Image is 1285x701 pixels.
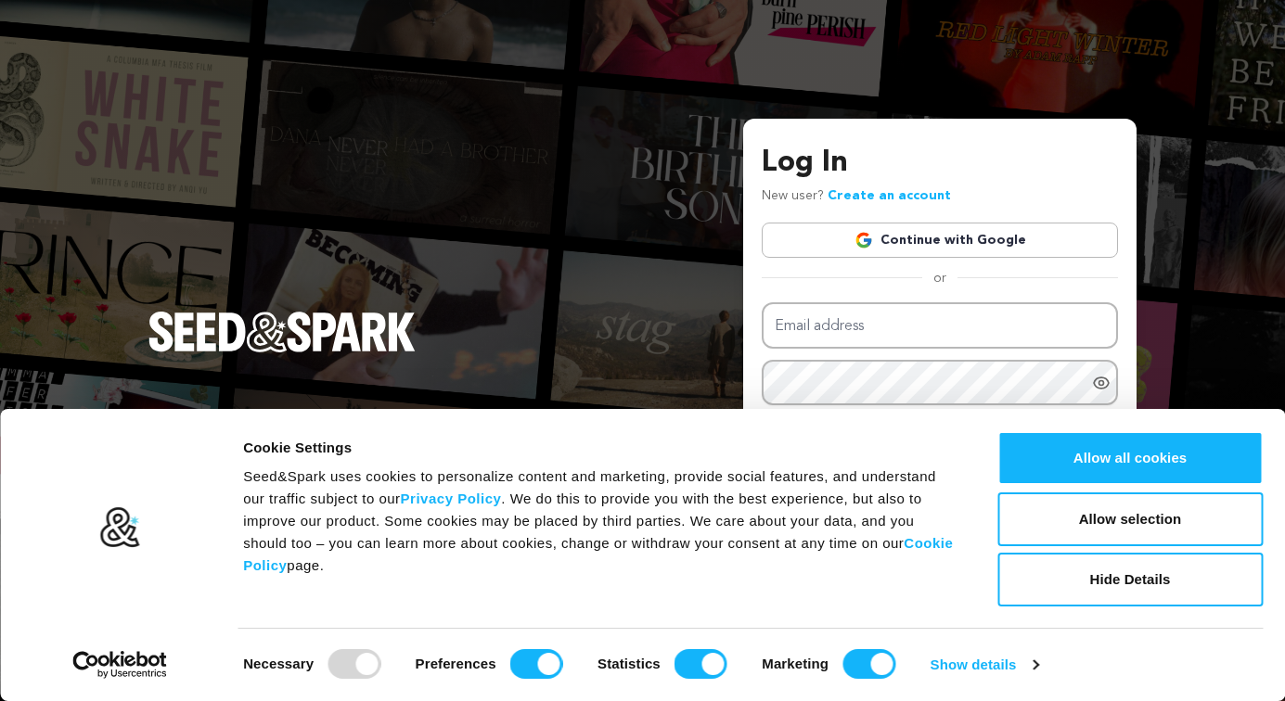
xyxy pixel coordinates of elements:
[99,506,141,549] img: logo
[243,437,956,459] div: Cookie Settings
[242,642,243,643] legend: Consent Selection
[997,553,1263,606] button: Hide Details
[997,492,1263,546] button: Allow selection
[401,491,502,506] a: Privacy Policy
[855,231,873,249] img: Google logo
[1092,374,1111,392] a: Show password as plain text. Warning: this will display your password on the screen.
[148,312,416,352] img: Seed&Spark Logo
[997,431,1263,485] button: Allow all cookies
[243,656,314,671] strong: Necessary
[148,312,416,389] a: Seed&Spark Homepage
[598,656,661,671] strong: Statistics
[762,223,1118,258] a: Continue with Google
[762,185,951,208] p: New user?
[762,141,1118,185] h3: Log In
[39,651,201,679] a: Usercentrics Cookiebot - opens in a new window
[931,651,1038,679] a: Show details
[828,189,951,202] a: Create an account
[416,656,496,671] strong: Preferences
[762,302,1118,350] input: Email address
[762,656,829,671] strong: Marketing
[922,269,957,287] span: or
[243,465,956,577] div: Seed&Spark uses cookies to personalize content and marketing, provide social features, and unders...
